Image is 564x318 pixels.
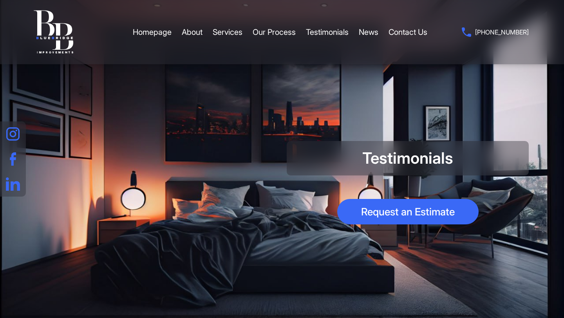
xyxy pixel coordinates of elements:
a: About [182,20,202,44]
a: Request an Estimate [337,199,479,224]
a: Our Process [253,20,296,44]
a: News [359,20,378,44]
a: Contact Us [389,20,427,44]
a: Services [213,20,242,44]
a: [PHONE_NUMBER] [462,27,529,38]
span: [PHONE_NUMBER] [475,27,529,38]
h1: Testimonials [298,149,517,168]
a: Homepage [133,20,172,44]
a: Testimonials [306,20,349,44]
